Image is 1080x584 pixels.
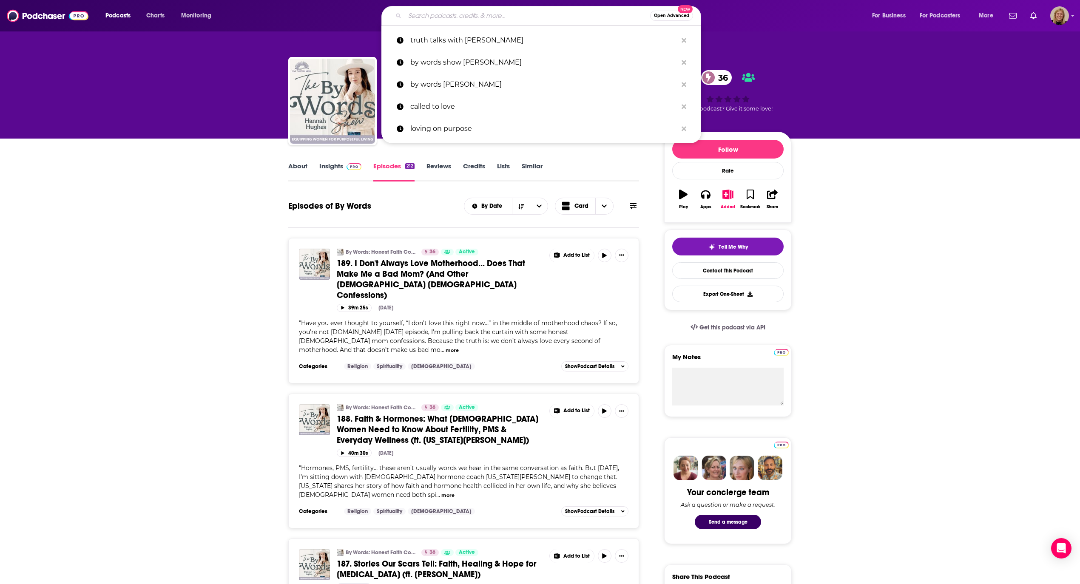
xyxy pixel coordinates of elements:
[429,248,435,256] span: 36
[410,51,677,74] p: by words show hannah hughes
[346,404,416,411] a: By Words: Honest Faith Conversations for [DEMOGRAPHIC_DATA] Women
[866,9,916,23] button: open menu
[717,184,739,215] button: Added
[337,549,344,556] img: By Words: Honest Faith Conversations for Christian Women
[288,162,307,181] a: About
[459,403,475,412] span: Active
[695,515,761,529] button: Send a message
[299,549,330,580] img: 187. Stories Our Scars Tell: Faith, Healing & Hope for Self-Harm (ft. Brittany Tinsley)
[550,549,594,563] button: Show More Button
[497,162,510,181] a: Lists
[337,404,344,411] img: By Words: Honest Faith Conversations for Christian Women
[446,347,459,354] button: more
[410,29,677,51] p: truth talks with tara
[288,201,371,211] h1: Episodes of By Words
[410,74,677,96] p: by words hannah hughes
[421,249,439,255] a: 36
[679,204,688,210] div: Play
[683,105,773,112] span: Good podcast? Give it some love!
[672,353,784,368] label: My Notes
[299,404,330,435] a: 188. Faith & Hormones: What Christian Women Need to Know About Fertility, PMS & Everyday Wellness...
[464,198,549,215] h2: Choose List sort
[337,558,543,580] a: 187. Stories Our Scars Tell: Faith, Healing & Hope for [MEDICAL_DATA] (ft. [PERSON_NAME])
[7,8,88,24] img: Podchaser - Follow, Share and Rate Podcasts
[455,249,478,255] a: Active
[563,252,590,258] span: Add to List
[410,118,677,140] p: loving on purpose
[421,404,439,411] a: 36
[1006,9,1020,23] a: Show notifications dropdown
[512,198,530,214] button: Sort Direction
[378,450,393,456] div: [DATE]
[421,549,439,556] a: 36
[758,456,782,480] img: Jon Profile
[405,9,650,23] input: Search podcasts, credits, & more...
[381,29,701,51] a: truth talks with [PERSON_NAME]
[664,65,792,117] div: 36Good podcast? Give it some love!
[299,319,617,354] span: "
[337,449,372,457] button: 40m 30s
[565,508,614,514] span: Show Podcast Details
[973,9,1004,23] button: open menu
[774,348,789,356] a: Pro website
[429,403,435,412] span: 36
[694,184,716,215] button: Apps
[347,163,361,170] img: Podchaser Pro
[701,70,732,85] a: 36
[99,9,142,23] button: open menu
[654,14,689,18] span: Open Advanced
[429,548,435,557] span: 36
[615,404,628,418] button: Show More Button
[299,464,619,499] span: "
[459,548,475,557] span: Active
[459,248,475,256] span: Active
[563,408,590,414] span: Add to List
[767,204,778,210] div: Share
[672,184,694,215] button: Play
[463,162,485,181] a: Credits
[700,204,711,210] div: Apps
[105,10,131,22] span: Podcasts
[650,11,693,21] button: Open AdvancedNew
[299,464,619,499] span: Hormones, PMS, fertility… these aren’t usually words we hear in the same conversation as faith. B...
[555,198,614,215] button: Choose View
[702,456,726,480] img: Barbara Profile
[678,5,693,13] span: New
[290,59,375,144] img: By Words: Honest Faith Conversations for Christian Women
[740,204,760,210] div: Bookmark
[774,442,789,448] img: Podchaser Pro
[672,573,730,581] h3: Share This Podcast
[550,404,594,418] button: Show More Button
[426,162,451,181] a: Reviews
[672,140,784,159] button: Follow
[1051,538,1071,558] div: Open Intercom Messenger
[464,203,512,209] button: open menu
[299,249,330,280] img: 189. I Don't Always Love Motherhood... Does That Make Me a Bad Mom? (And Other Christian Mom Conf...
[181,10,211,22] span: Monitoring
[1050,6,1069,25] button: Show profile menu
[441,492,455,499] button: more
[574,203,588,209] span: Card
[337,258,543,301] a: 189. I Don't Always Love Motherhood... Does That Make Me a Bad Mom? (And Other [DEMOGRAPHIC_DATA]...
[699,324,765,331] span: Get this podcast via API
[672,162,784,179] div: Rate
[436,491,440,499] span: ...
[914,9,973,23] button: open menu
[1050,6,1069,25] img: User Profile
[146,10,165,22] span: Charts
[344,508,371,515] a: Religion
[455,404,478,411] a: Active
[739,184,761,215] button: Bookmark
[337,558,537,580] span: 187. Stories Our Scars Tell: Faith, Healing & Hope for [MEDICAL_DATA] (ft. [PERSON_NAME])
[672,238,784,255] button: tell me why sparkleTell Me Why
[550,249,594,262] button: Show More Button
[381,96,701,118] a: called to love
[561,506,628,516] button: ShowPodcast Details
[774,440,789,448] a: Pro website
[346,249,416,255] a: By Words: Honest Faith Conversations for [DEMOGRAPHIC_DATA] Women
